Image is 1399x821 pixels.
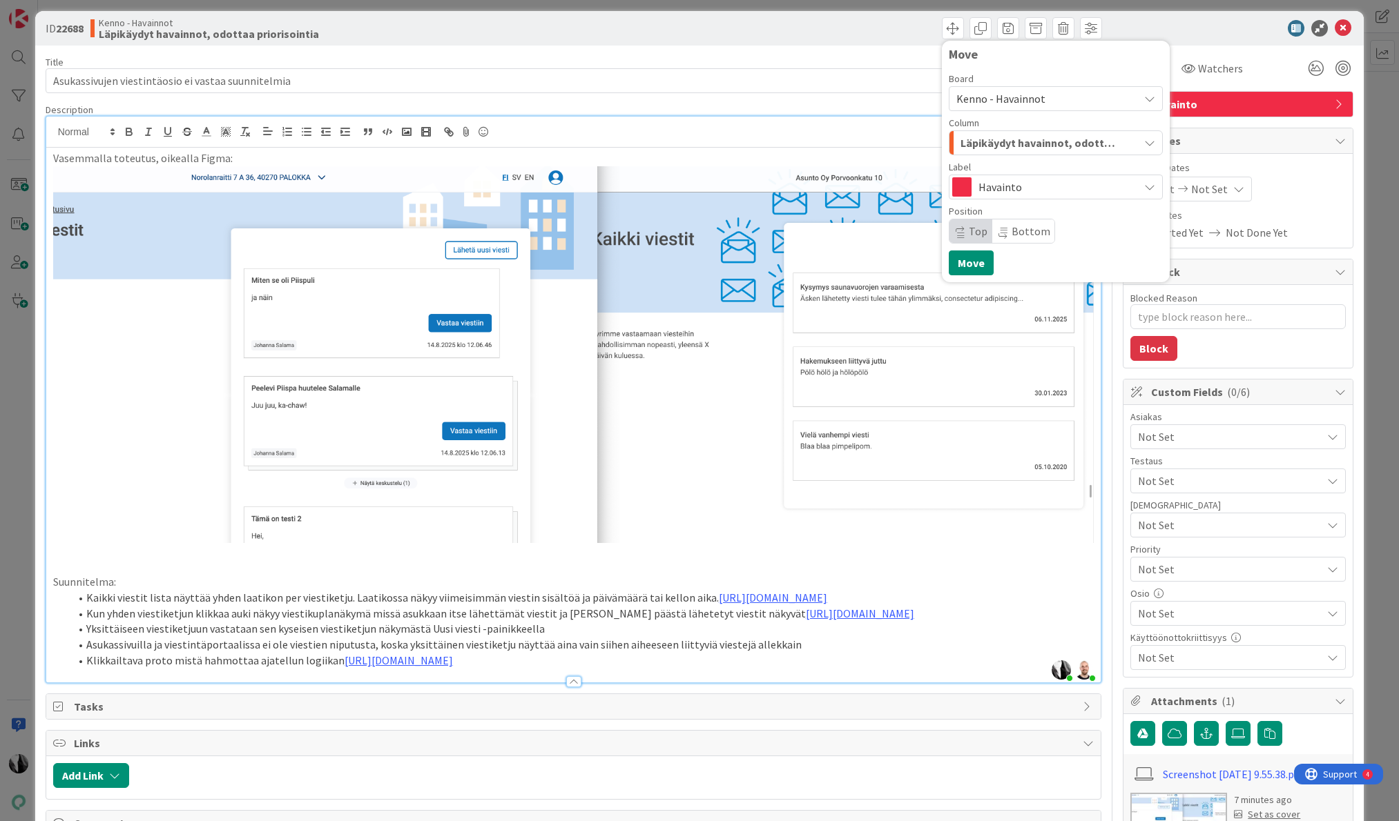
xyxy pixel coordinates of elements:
[1151,96,1328,112] span: Havainto
[345,653,453,667] a: [URL][DOMAIN_NAME]
[1222,694,1235,708] span: ( 1 )
[53,150,1094,166] p: Vasemmalla toteutus, oikealla Figma:
[1130,208,1346,223] span: Actual Dates
[806,606,914,620] a: [URL][DOMAIN_NAME]
[74,735,1077,751] span: Links
[29,2,63,19] span: Support
[72,6,75,17] div: 4
[1130,588,1346,598] div: Osio
[1130,161,1346,175] span: Planned Dates
[1130,633,1346,642] div: Käyttöönottokriittisyys
[1052,660,1071,680] img: NJeoDMAkI7olAfcB8apQQuw5P4w6Wbbi.jpg
[1130,456,1346,466] div: Testaus
[949,206,983,216] span: Position
[1234,793,1300,807] div: 7 minutes ago
[1191,181,1228,197] span: Not Set
[949,162,971,172] span: Label
[1227,385,1250,399] span: ( 0/6 )
[53,763,129,788] button: Add Link
[949,48,1163,61] div: Move
[1226,224,1288,241] span: Not Done Yet
[99,28,319,39] b: Läpikäydyt havainnot, odottaa priorisointia
[46,68,1102,93] input: type card name here...
[99,17,319,28] span: Kenno - Havainnot
[949,250,994,275] button: Move
[70,637,1094,653] li: Asukassivuilla ja viestintäportaalissa ei ole viestien niputusta, koska yksittäinen viestiketju n...
[1130,412,1346,422] div: Asiakas
[1138,473,1322,489] span: Not Set
[978,177,1132,197] span: Havainto
[46,20,84,37] span: ID
[46,103,93,116] span: Description
[46,56,64,68] label: Title
[1130,336,1177,361] button: Block
[53,166,1094,543] img: screenshot-2025-08-15-at-9-55-38.png
[1074,660,1094,680] img: f9SrjaoIMrpwfermB8xHm3BC8aYhNfHk.png
[1151,693,1328,709] span: Attachments
[1151,264,1328,280] span: Block
[1012,224,1050,238] span: Bottom
[956,92,1045,106] span: Kenno - Havainnot
[1138,560,1315,579] span: Not Set
[70,606,1094,622] li: Kun yhden viestiketjun klikkaa auki näkyy viestikuplanäkymä missä asukkaan itse lähettämät viesti...
[1130,292,1197,304] label: Blocked Reason
[949,118,979,128] span: Column
[719,591,827,604] a: [URL][DOMAIN_NAME]
[1138,428,1322,445] span: Not Set
[1138,649,1322,666] span: Not Set
[70,621,1094,637] li: Yksittäiseen viestiketjuun vastataan sen kyseisen viestiketjun näkymästä Uusi viesti -painikkeella
[949,74,974,83] span: Board
[1151,384,1328,400] span: Custom Fields
[1198,60,1243,77] span: Watchers
[1138,605,1322,622] span: Not Set
[1163,766,1306,782] a: Screenshot [DATE] 9.55.38.png
[53,574,1094,590] p: Suunnitelma:
[961,134,1119,152] span: Läpikäydyt havainnot, odottaa priorisointia
[1138,517,1322,533] span: Not Set
[70,590,1094,606] li: Kaikki viestit lista näyttää yhden laatikon per viestiketju. Laatikossa näkyy viimeisimmän viesti...
[1130,544,1346,554] div: Priority
[70,653,1094,669] li: Klikkailtava proto mistä hahmottaa ajatellun logiikan
[1130,500,1346,510] div: [DEMOGRAPHIC_DATA]
[949,130,1163,155] button: Läpikäydyt havainnot, odottaa priorisointia
[56,21,84,35] b: 22688
[74,698,1077,715] span: Tasks
[969,224,987,238] span: Top
[1151,132,1328,149] span: Dates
